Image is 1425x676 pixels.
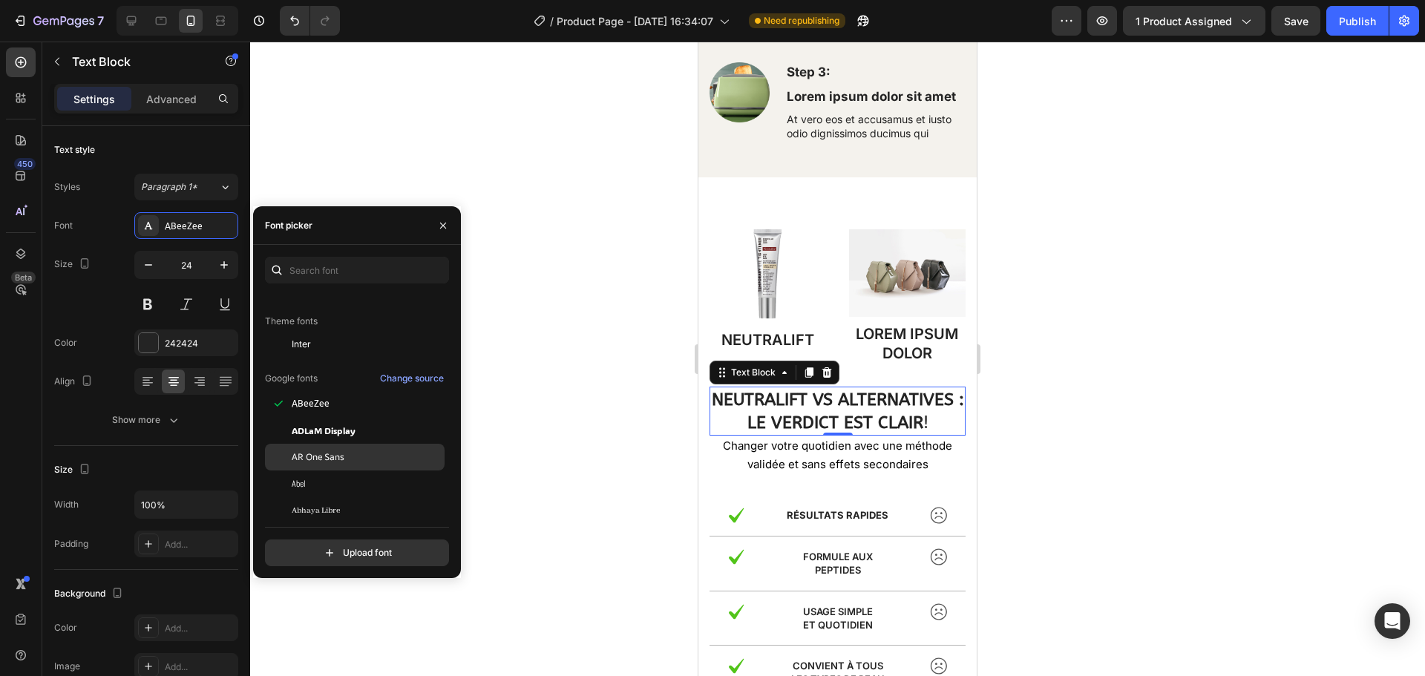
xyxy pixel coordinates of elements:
img: gempages_432750572815254551-ed9ddb4d-ddf4-4ae7-ae73-be6a5f452558.svg [232,616,249,633]
span: AR One Sans [292,450,344,464]
div: Open Intercom Messenger [1375,603,1410,639]
button: Paragraph 1* [134,174,238,200]
div: Padding [54,537,88,551]
span: ADLaM Display [292,424,356,437]
div: Size [54,460,94,480]
span: Abhaya Libre [292,504,340,517]
div: 450 [14,158,36,170]
div: Styles [54,180,80,194]
span: / [550,13,554,29]
div: Font [54,219,73,232]
span: Abel [292,477,306,490]
button: Show more [54,407,238,433]
div: Width [54,498,79,511]
p: Advanced [146,91,197,107]
div: Color [54,621,77,634]
span: Need republishing [764,14,839,27]
iframe: Design area [698,42,977,676]
div: Upload font [322,545,392,560]
div: Change source [380,372,444,385]
input: Search font [265,257,449,283]
div: Undo/Redo [280,6,340,36]
div: Color [54,336,77,350]
div: Text style [54,143,95,157]
p: Settings [73,91,115,107]
span: Paragraph 1* [141,180,197,194]
button: Save [1271,6,1320,36]
button: Publish [1326,6,1389,36]
div: Image [54,660,80,673]
div: ABeeZee [165,220,235,233]
span: Product Page - [DATE] 16:34:07 [557,13,713,29]
button: 1 product assigned [1123,6,1265,36]
div: 242424 [165,337,235,350]
button: Change source [379,370,445,387]
div: Beta [11,272,36,283]
div: Publish [1339,13,1376,29]
span: ABeeZee [292,397,330,410]
button: 7 [6,6,111,36]
span: Inter [292,338,311,351]
span: Convient à tous les types de peau [93,618,186,643]
div: Add... [165,538,235,551]
p: 7 [97,12,104,30]
div: Add... [165,660,235,674]
div: Add... [165,622,235,635]
div: Show more [112,413,181,427]
span: Save [1284,15,1308,27]
p: Google fonts [265,372,318,385]
button: Upload font [265,539,449,566]
input: Auto [135,491,237,518]
p: Text Block [72,53,198,70]
div: Background [54,584,126,604]
p: Theme fonts [265,315,318,328]
div: Size [54,255,94,275]
div: Align [54,372,96,392]
div: Font picker [265,219,312,232]
span: 1 product assigned [1136,13,1232,29]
